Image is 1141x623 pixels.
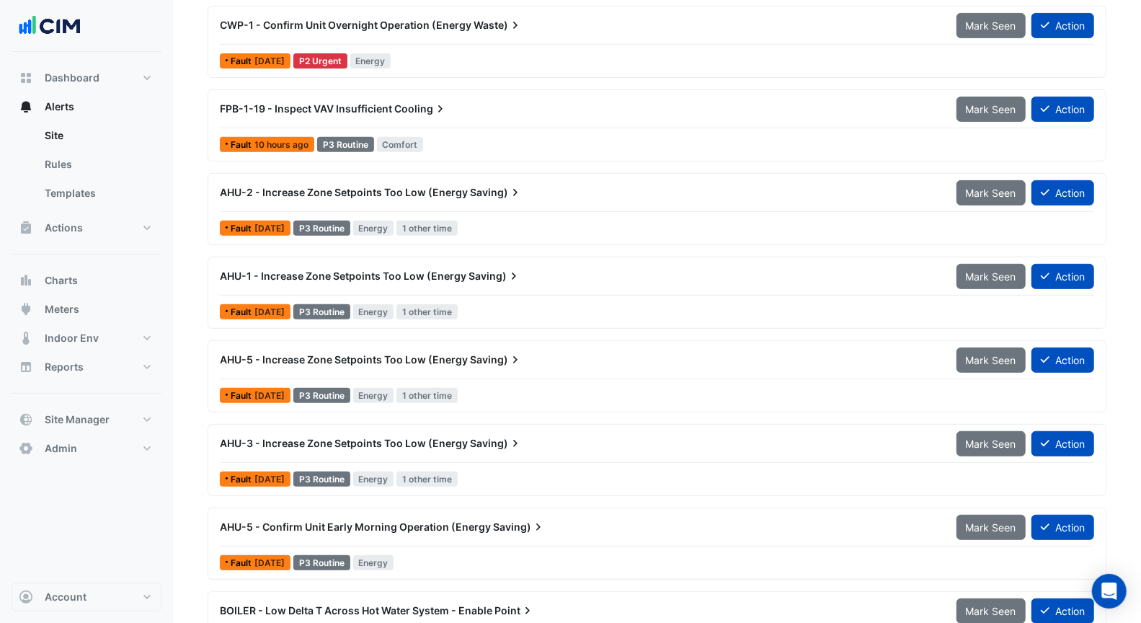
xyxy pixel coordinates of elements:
[33,121,161,150] a: Site
[220,186,468,198] span: AHU-2 - Increase Zone Setpoints Too Low (Energy
[254,139,308,150] span: Sun 17-Aug-2025 23:46 AEST
[396,388,458,403] span: 1 other time
[19,273,33,288] app-icon: Charts
[19,331,33,345] app-icon: Indoor Env
[45,71,99,85] span: Dashboard
[12,434,161,463] button: Admin
[966,521,1016,534] span: Mark Seen
[231,141,254,149] span: Fault
[12,295,161,324] button: Meters
[956,515,1026,540] button: Mark Seen
[254,557,285,568] span: Thu 07-Aug-2025 19:16 AEST
[45,100,74,114] span: Alerts
[254,223,285,234] span: Fri 08-Aug-2025 00:15 AEST
[396,221,458,236] span: 1 other time
[12,63,161,92] button: Dashboard
[293,555,350,570] div: P3 Routine
[12,405,161,434] button: Site Manager
[33,150,161,179] a: Rules
[293,472,350,487] div: P3 Routine
[12,324,161,353] button: Indoor Env
[956,431,1026,456] button: Mark Seen
[12,353,161,381] button: Reports
[45,331,99,345] span: Indoor Env
[231,57,254,66] span: Fault
[396,304,458,319] span: 1 other time
[220,437,468,449] span: AHU-3 - Increase Zone Setpoints Too Low (Energy
[220,102,392,115] span: FPB-1-19 - Inspect VAV Insufficient
[493,520,546,534] span: Saving)
[19,412,33,427] app-icon: Site Manager
[12,583,161,611] button: Account
[1031,13,1094,38] button: Action
[231,224,254,233] span: Fault
[1031,515,1094,540] button: Action
[293,221,350,236] div: P3 Routine
[220,353,468,366] span: AHU-5 - Increase Zone Setpoints Too Low (Energy
[19,360,33,374] app-icon: Reports
[353,221,394,236] span: Energy
[19,71,33,85] app-icon: Dashboard
[353,304,394,319] span: Energy
[470,436,523,451] span: Saving)
[293,53,347,69] div: P2 Urgent
[956,180,1026,206] button: Mark Seen
[12,92,161,121] button: Alerts
[1092,574,1127,609] div: Open Intercom Messenger
[470,185,523,200] span: Saving)
[231,559,254,567] span: Fault
[19,441,33,456] app-icon: Admin
[12,121,161,213] div: Alerts
[19,221,33,235] app-icon: Actions
[1031,264,1094,289] button: Action
[231,392,254,400] span: Fault
[45,590,86,604] span: Account
[956,97,1026,122] button: Mark Seen
[220,19,471,31] span: CWP-1 - Confirm Unit Overnight Operation (Energy
[353,388,394,403] span: Energy
[220,270,466,282] span: AHU-1 - Increase Zone Setpoints Too Low (Energy
[396,472,458,487] span: 1 other time
[12,266,161,295] button: Charts
[45,412,110,427] span: Site Manager
[377,137,424,152] span: Comfort
[1031,180,1094,206] button: Action
[254,56,285,66] span: Tue 05-Aug-2025 16:15 AEST
[474,18,523,32] span: Waste)
[317,137,374,152] div: P3 Routine
[966,354,1016,366] span: Mark Seen
[470,353,523,367] span: Saving)
[353,555,394,570] span: Energy
[1031,97,1094,122] button: Action
[293,304,350,319] div: P3 Routine
[254,390,285,401] span: Fri 08-Aug-2025 00:15 AEST
[956,264,1026,289] button: Mark Seen
[293,388,350,403] div: P3 Routine
[220,521,491,533] span: AHU-5 - Confirm Unit Early Morning Operation (Energy
[966,103,1016,115] span: Mark Seen
[220,604,492,617] span: BOILER - Low Delta T Across Hot Water System - Enable
[45,273,78,288] span: Charts
[494,604,535,618] span: Point
[45,441,77,456] span: Admin
[1031,431,1094,456] button: Action
[966,438,1016,450] span: Mark Seen
[17,12,82,40] img: Company Logo
[19,100,33,114] app-icon: Alerts
[350,53,391,69] span: Energy
[394,102,448,116] span: Cooling
[45,302,79,317] span: Meters
[966,270,1016,283] span: Mark Seen
[1031,348,1094,373] button: Action
[231,308,254,317] span: Fault
[966,605,1016,617] span: Mark Seen
[254,306,285,317] span: Fri 08-Aug-2025 00:15 AEST
[956,13,1026,38] button: Mark Seen
[12,213,161,242] button: Actions
[469,269,521,283] span: Saving)
[966,187,1016,199] span: Mark Seen
[956,348,1026,373] button: Mark Seen
[966,19,1016,32] span: Mark Seen
[254,474,285,485] span: Fri 08-Aug-2025 00:15 AEST
[353,472,394,487] span: Energy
